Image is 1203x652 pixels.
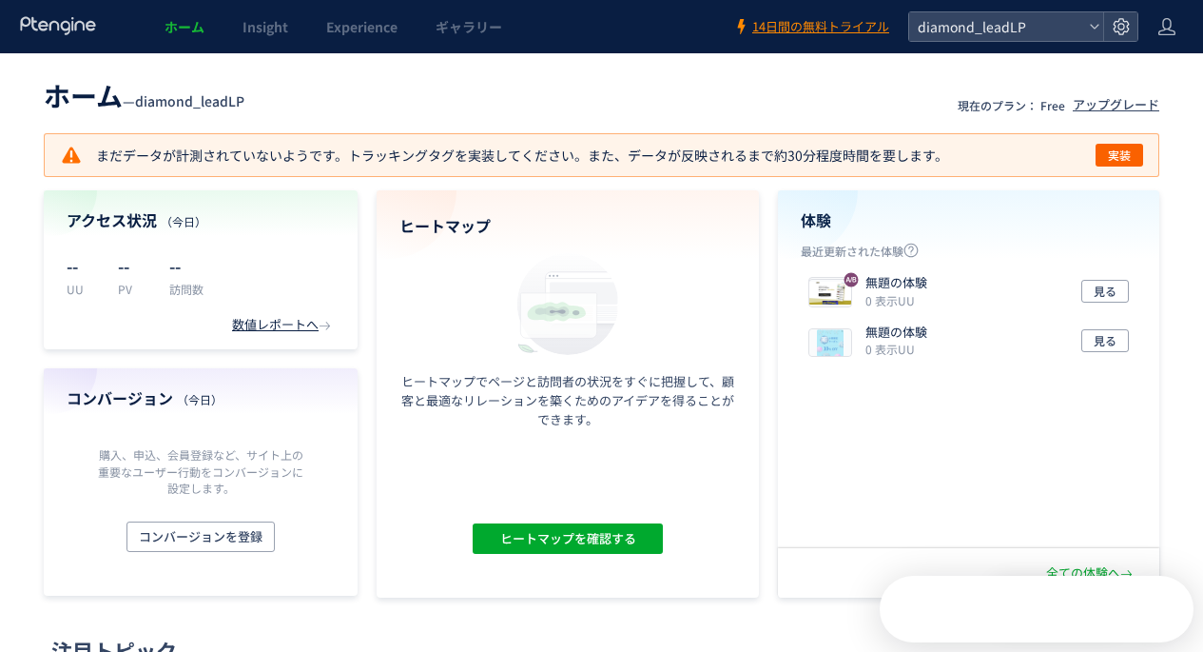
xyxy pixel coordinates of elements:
[169,281,204,297] p: 訪問数
[126,522,275,552] button: コンバージョンを登録
[60,144,948,167] p: まだデータが計測されていないようです。トラッキングタグを実装してください。また、データが反映されるまで約30分程度時間を要します。
[399,372,736,429] p: ヒートマップでページと訪問者の状況をすぐに把握して、顧客と最適なリレーションを築くためのアイデアを得ることができます。
[809,280,851,306] img: b010f4e0cff5e40974b61488d21f4bca1756446413664.jpeg
[473,524,663,554] button: ヒートマップを確認する
[1094,329,1116,352] span: 見る
[93,446,308,495] p: 購入、申込、会員登録など、サイト上の重要なユーザー行動をコンバージョンに設定します。
[44,76,244,114] div: —
[161,213,206,229] span: （今日）
[499,524,635,554] span: ヒートマップを確認する
[139,522,262,552] span: コンバージョンを登録
[118,281,146,297] p: PV
[177,391,223,407] span: （今日）
[44,76,123,114] span: ホーム
[801,243,1137,267] p: 最近更新された体験
[67,209,335,231] h4: アクセス状況
[752,18,889,36] span: 14日間の無料トライアル
[165,17,204,36] span: ホーム
[865,274,927,292] p: 無題の体験
[1096,144,1143,167] button: 実装
[1094,280,1116,303] span: 見る
[1108,144,1131,167] span: 実装
[135,91,244,110] span: diamond_leadLP
[1073,96,1159,114] div: アップグレード
[1046,564,1136,583] div: 全ての体験へ
[912,12,1081,41] span: diamond_leadLP
[67,281,95,297] p: UU
[809,329,851,356] img: 3c8e04803c780b496ec28ed76af45a371756444903579.png
[67,250,95,281] p: --
[399,215,736,237] h4: ヒートマップ
[801,209,1137,231] h4: 体験
[865,292,915,308] i: 0 表示UU
[118,250,146,281] p: --
[436,17,502,36] span: ギャラリー
[67,387,335,409] h4: コンバージョン
[865,341,915,357] i: 0 表示UU
[1081,329,1129,352] button: 見る
[169,250,204,281] p: --
[232,316,335,334] div: 数値レポートへ
[880,576,1193,642] iframe: Intercom live chat ディスカバリーランチャー
[865,324,927,342] p: 無題の体験
[326,17,398,36] span: Experience
[1081,280,1129,303] button: 見る
[243,17,288,36] span: Insight
[733,18,889,36] a: 14日間の無料トライアル
[958,97,1065,113] p: 現在のプラン： Free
